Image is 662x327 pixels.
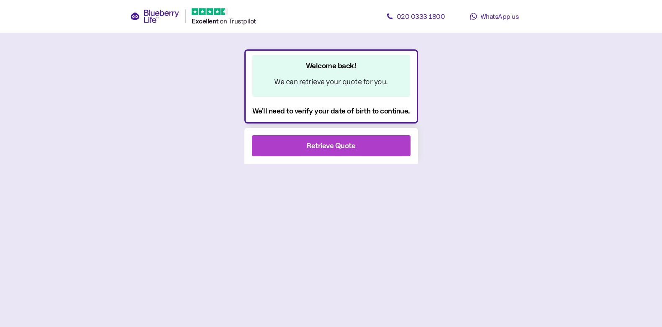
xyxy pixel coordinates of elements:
div: Retrieve Quote [307,140,355,151]
a: 020 0333 1800 [378,8,453,25]
span: WhatsApp us [480,12,519,21]
button: Retrieve Quote [252,135,411,156]
div: We'll need to verify your date of birth to continue. [252,105,410,116]
div: We can retrieve your quote for you. [267,76,395,88]
a: WhatsApp us [457,8,532,25]
span: on Trustpilot [220,17,256,25]
div: Welcome back! [267,60,395,72]
span: Excellent ️ [192,17,220,25]
span: 020 0333 1800 [397,12,445,21]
